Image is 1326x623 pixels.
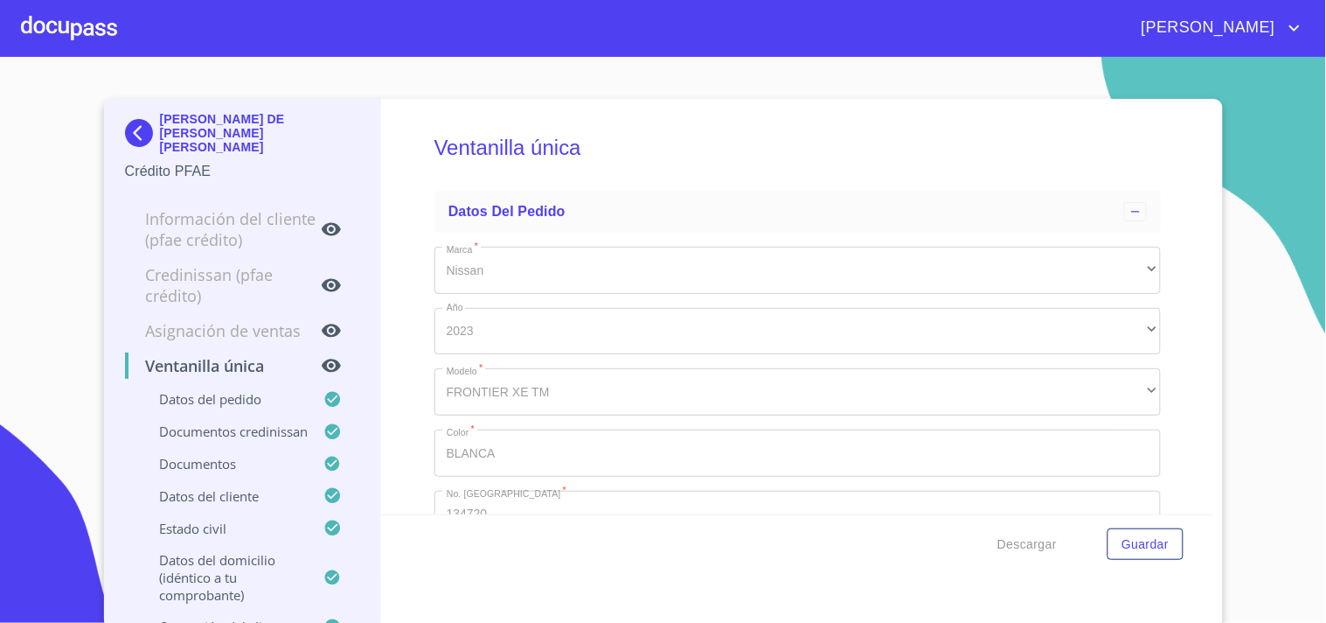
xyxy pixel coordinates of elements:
[434,247,1161,294] div: Nissan
[1107,528,1183,561] button: Guardar
[125,355,322,376] p: Ventanilla única
[1121,534,1169,556] span: Guardar
[448,204,566,219] span: Datos del pedido
[434,191,1161,233] div: Datos del pedido
[125,390,324,408] p: Datos del pedido
[125,320,322,341] p: Asignación de Ventas
[990,528,1064,561] button: Descargar
[125,551,324,604] p: Datos del domicilio (idéntico a tu comprobante)
[125,264,322,306] p: Credinissan (PFAE crédito)
[125,487,324,505] p: Datos del cliente
[125,119,160,147] img: Docupass spot blue
[1128,14,1305,42] button: account of current user
[434,112,1161,184] h5: Ventanilla única
[1128,14,1284,42] span: [PERSON_NAME]
[434,368,1161,416] div: FRONTIER XE TM
[125,208,322,250] p: Información del cliente (PFAE crédito)
[125,112,360,161] div: [PERSON_NAME] DE [PERSON_NAME] [PERSON_NAME]
[125,455,324,472] p: Documentos
[997,534,1057,556] span: Descargar
[125,520,324,537] p: Estado civil
[434,308,1161,355] div: 2023
[125,423,324,440] p: Documentos CrediNissan
[125,161,360,182] p: Crédito PFAE
[160,112,360,154] p: [PERSON_NAME] DE [PERSON_NAME] [PERSON_NAME]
